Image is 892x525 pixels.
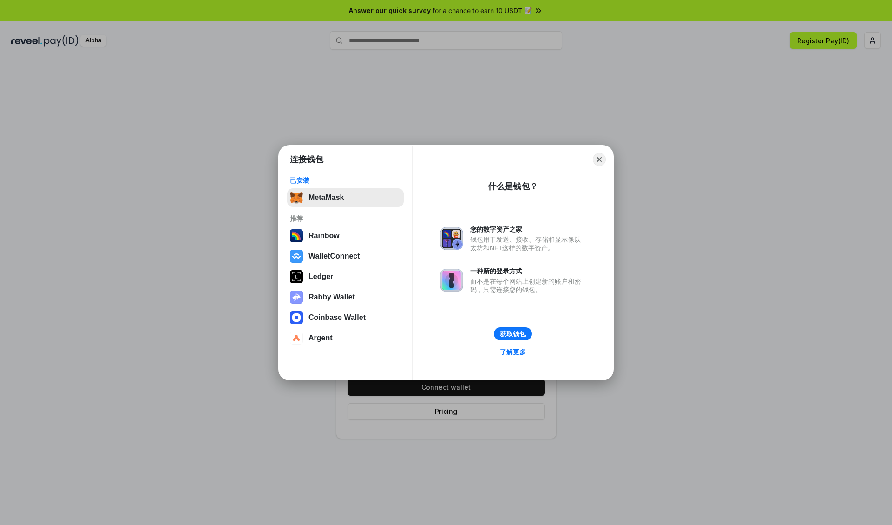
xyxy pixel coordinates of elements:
[287,188,404,207] button: MetaMask
[290,154,323,165] h1: 连接钱包
[287,267,404,286] button: Ledger
[290,250,303,263] img: svg+xml,%3Csvg%20width%3D%2228%22%20height%3D%2228%22%20viewBox%3D%220%200%2028%2028%22%20fill%3D...
[287,329,404,347] button: Argent
[494,327,532,340] button: 获取钱包
[287,226,404,245] button: Rainbow
[290,176,401,185] div: 已安装
[308,313,366,322] div: Coinbase Wallet
[290,214,401,223] div: 推荐
[308,252,360,260] div: WalletConnect
[290,191,303,204] img: svg+xml,%3Csvg%20fill%3D%22none%22%20height%3D%2233%22%20viewBox%3D%220%200%2035%2033%22%20width%...
[290,332,303,345] img: svg+xml,%3Csvg%20width%3D%2228%22%20height%3D%2228%22%20viewBox%3D%220%200%2028%2028%22%20fill%3D...
[470,235,585,252] div: 钱包用于发送、接收、存储和显示像以太坊和NFT这样的数字资产。
[470,225,585,233] div: 您的数字资产之家
[488,181,538,192] div: 什么是钱包？
[440,227,463,250] img: svg+xml,%3Csvg%20xmlns%3D%22http%3A%2F%2Fwww.w3.org%2F2000%2Fsvg%22%20fill%3D%22none%22%20viewBox...
[290,311,303,324] img: svg+xml,%3Csvg%20width%3D%2228%22%20height%3D%2228%22%20viewBox%3D%220%200%2028%2028%22%20fill%3D...
[500,348,526,356] div: 了解更多
[500,330,526,338] div: 获取钱包
[308,272,333,281] div: Ledger
[470,277,585,294] div: 而不是在每个网站上创建新的账户和密码，只需连接您的钱包。
[287,247,404,266] button: WalletConnect
[470,267,585,275] div: 一种新的登录方式
[494,346,531,358] a: 了解更多
[287,288,404,306] button: Rabby Wallet
[440,269,463,292] img: svg+xml,%3Csvg%20xmlns%3D%22http%3A%2F%2Fwww.w3.org%2F2000%2Fsvg%22%20fill%3D%22none%22%20viewBox...
[290,291,303,304] img: svg+xml,%3Csvg%20xmlns%3D%22http%3A%2F%2Fwww.w3.org%2F2000%2Fsvg%22%20fill%3D%22none%22%20viewBox...
[290,229,303,242] img: svg+xml,%3Csvg%20width%3D%22120%22%20height%3D%22120%22%20viewBox%3D%220%200%20120%20120%22%20fil...
[593,153,606,166] button: Close
[290,270,303,283] img: svg+xml,%3Csvg%20xmlns%3D%22http%3A%2F%2Fwww.w3.org%2F2000%2Fsvg%22%20width%3D%2228%22%20height%3...
[308,334,333,342] div: Argent
[287,308,404,327] button: Coinbase Wallet
[308,232,340,240] div: Rainbow
[308,293,355,301] div: Rabby Wallet
[308,193,344,202] div: MetaMask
